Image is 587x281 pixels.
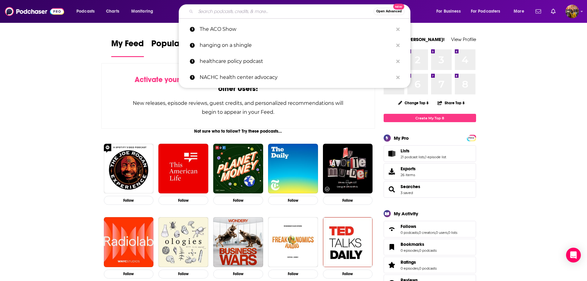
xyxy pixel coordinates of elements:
[401,242,437,247] a: Bookmarks
[323,270,373,279] button: Follow
[419,230,435,235] a: 0 creators
[158,144,208,194] img: This American Life
[101,129,375,134] div: Not sure who to follow? Try these podcasts...
[213,270,263,279] button: Follow
[401,148,446,154] a: Lists
[432,6,468,16] button: open menu
[401,224,416,229] span: Follows
[401,173,416,177] span: 26 items
[514,7,524,16] span: More
[394,99,433,107] button: Change Top 8
[386,149,398,158] a: Lists
[401,155,425,159] a: 21 podcast lists
[565,5,579,18] img: User Profile
[418,266,419,271] span: ,
[548,6,558,17] a: Show notifications dropdown
[213,217,263,267] img: Business Wars
[448,230,457,235] a: 0 lists
[386,185,398,194] a: Searches
[401,224,457,229] a: Follows
[436,230,447,235] a: 0 users
[104,217,154,267] img: Radiolab
[132,99,344,117] div: New releases, episode reviews, guest credits, and personalized recommendations will begin to appe...
[419,266,437,271] a: 0 podcasts
[268,196,318,205] button: Follow
[565,5,579,18] span: Logged in as hratnayake
[213,144,263,194] img: Planet Money
[566,248,581,262] div: Open Intercom Messenger
[384,145,476,162] span: Lists
[158,217,208,267] img: Ologies with Alie Ward
[179,53,410,69] a: healthcare policy podcast
[386,261,398,269] a: Ratings
[373,8,405,15] button: Open AdvancedNew
[468,136,475,140] span: PRO
[418,248,419,253] span: ,
[384,221,476,238] span: Follows
[418,230,419,235] span: ,
[533,6,544,17] a: Show notifications dropdown
[384,114,476,122] a: Create My Top 8
[425,155,425,159] span: ,
[213,196,263,205] button: Follow
[437,97,465,109] button: Share Top 8
[509,6,532,16] button: open menu
[323,217,373,267] img: TED Talks Daily
[384,181,476,198] span: Searches
[384,163,476,180] a: Exports
[401,166,416,171] span: Exports
[384,36,445,42] a: Welcome [PERSON_NAME]!
[200,53,393,69] p: healthcare policy podcast
[131,7,153,16] span: Monitoring
[386,243,398,251] a: Bookmarks
[401,184,420,189] a: Searches
[72,6,103,16] button: open menu
[384,257,476,273] span: Ratings
[323,196,373,205] button: Follow
[111,38,144,57] a: My Feed
[185,4,416,19] div: Search podcasts, credits, & more...
[268,270,318,279] button: Follow
[401,242,424,247] span: Bookmarks
[384,239,476,255] span: Bookmarks
[419,248,437,253] a: 0 podcasts
[323,144,373,194] img: My Favorite Murder with Karen Kilgariff and Georgia Hardstark
[268,144,318,194] img: The Daily
[447,230,448,235] span: ,
[401,248,418,253] a: 0 episodes
[401,259,416,265] span: Ratings
[386,167,398,176] span: Exports
[104,270,154,279] button: Follow
[401,230,418,235] a: 0 podcasts
[196,6,373,16] input: Search podcasts, credits, & more...
[135,75,198,84] span: Activate your Feed
[104,144,154,194] img: The Joe Rogan Experience
[5,6,64,17] img: Podchaser - Follow, Share and Rate Podcasts
[401,191,413,195] a: 3 saved
[394,135,409,141] div: My Pro
[471,7,500,16] span: For Podcasters
[158,270,208,279] button: Follow
[200,69,393,85] p: NACHC health center advocacy
[401,148,410,154] span: Lists
[200,21,393,37] p: The ACO Show
[151,38,204,57] a: Popular Feed
[394,211,418,217] div: My Activity
[268,217,318,267] img: Freakonomics Radio
[468,135,475,140] a: PRO
[200,37,393,53] p: hanging on a shingle
[102,6,123,16] a: Charts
